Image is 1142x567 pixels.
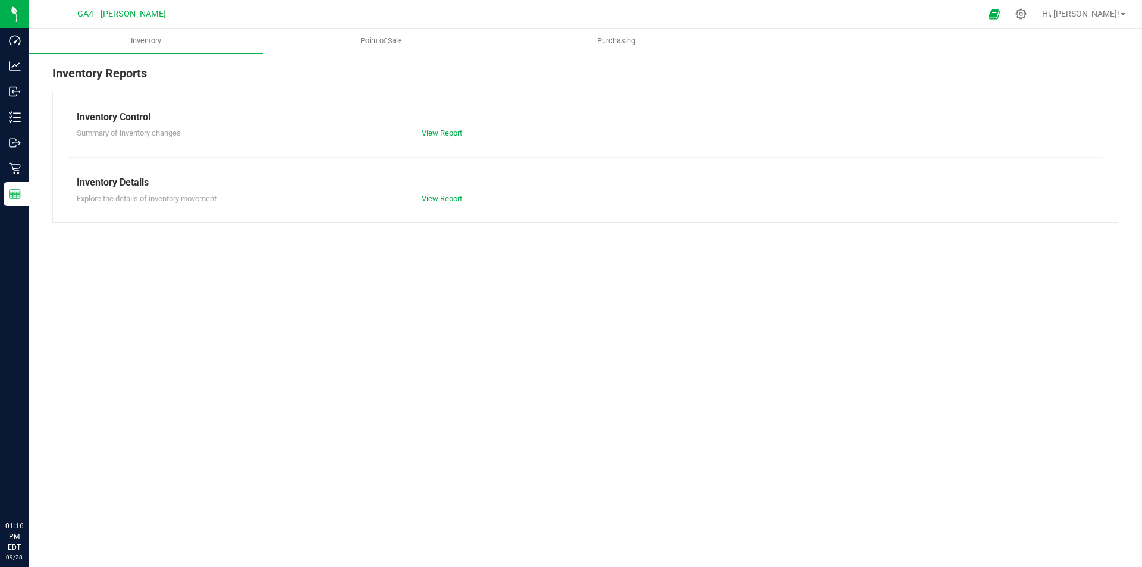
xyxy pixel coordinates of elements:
span: Explore the details of inventory movement [77,194,217,203]
inline-svg: Inbound [9,86,21,98]
p: 09/28 [5,553,23,562]
p: 01:16 PM EDT [5,521,23,553]
a: View Report [422,129,462,137]
inline-svg: Retail [9,162,21,174]
a: Purchasing [498,29,733,54]
div: Manage settings [1014,8,1028,20]
a: Point of Sale [263,29,498,54]
a: Inventory [29,29,263,54]
span: Open Ecommerce Menu [981,2,1008,26]
span: Purchasing [581,36,651,46]
inline-svg: Analytics [9,60,21,72]
span: Point of Sale [344,36,418,46]
iframe: Resource center [12,472,48,508]
span: GA4 - [PERSON_NAME] [77,9,166,19]
span: Summary of inventory changes [77,129,181,137]
span: Inventory [115,36,177,46]
inline-svg: Outbound [9,137,21,149]
inline-svg: Reports [9,188,21,200]
a: View Report [422,194,462,203]
div: Inventory Details [77,176,1094,190]
div: Inventory Reports [52,64,1118,92]
inline-svg: Inventory [9,111,21,123]
span: Hi, [PERSON_NAME]! [1042,9,1119,18]
inline-svg: Dashboard [9,35,21,46]
div: Inventory Control [77,110,1094,124]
